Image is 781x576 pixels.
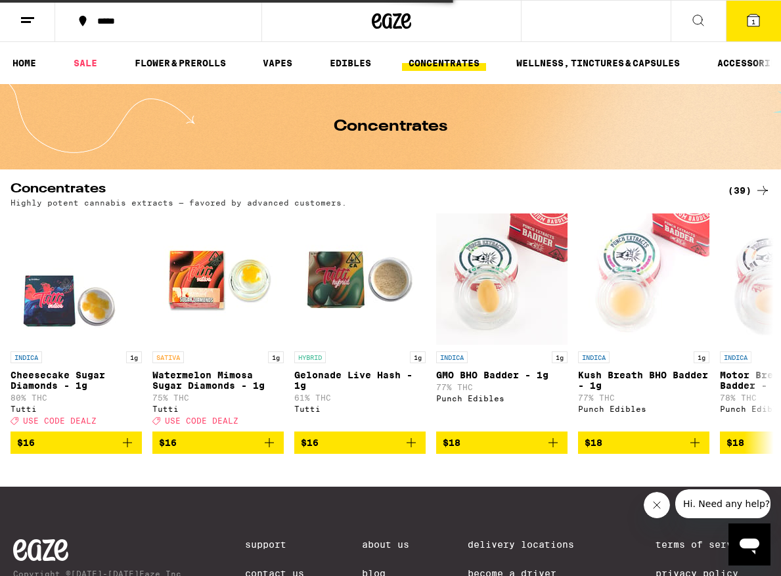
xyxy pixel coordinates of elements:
[436,370,568,380] p: GMO BHO Badder - 1g
[67,55,104,71] a: SALE
[578,405,709,413] div: Punch Edibles
[11,405,142,413] div: Tutti
[6,55,43,71] a: HOME
[751,18,755,26] span: 1
[11,432,142,454] button: Add to bag
[268,351,284,363] p: 1g
[728,183,770,198] a: (39)
[436,351,468,363] p: INDICA
[294,432,426,454] button: Add to bag
[578,432,709,454] button: Add to bag
[510,55,686,71] a: WELLNESS, TINCTURES & CAPSULES
[152,351,184,363] p: SATIVA
[552,351,568,363] p: 1g
[443,437,460,448] span: $18
[726,1,781,41] button: 1
[126,351,142,363] p: 1g
[294,393,426,402] p: 61% THC
[152,213,284,345] img: Tutti - Watermelon Mimosa Sugar Diamonds - 1g
[294,370,426,391] p: Gelonade Live Hash - 1g
[436,394,568,403] div: Punch Edibles
[11,198,347,207] p: Highly potent cannabis extracts — favored by advanced customers.
[152,432,284,454] button: Add to bag
[152,405,284,413] div: Tutti
[152,393,284,402] p: 75% THC
[578,370,709,391] p: Kush Breath BHO Badder - 1g
[468,539,598,550] a: Delivery Locations
[578,213,709,345] img: Punch Edibles - Kush Breath BHO Badder - 1g
[152,370,284,391] p: Watermelon Mimosa Sugar Diamonds - 1g
[578,393,709,402] p: 77% THC
[585,437,602,448] span: $18
[578,213,709,432] a: Open page for Kush Breath BHO Badder - 1g from Punch Edibles
[294,213,426,432] a: Open page for Gelonade Live Hash - 1g from Tutti
[301,437,319,448] span: $16
[720,351,751,363] p: INDICA
[334,119,447,135] h1: Concentrates
[656,539,768,550] a: Terms of Service
[726,437,744,448] span: $18
[694,351,709,363] p: 1g
[578,351,610,363] p: INDICA
[152,213,284,432] a: Open page for Watermelon Mimosa Sugar Diamonds - 1g from Tutti
[159,437,177,448] span: $16
[11,370,142,391] p: Cheesecake Sugar Diamonds - 1g
[362,539,409,550] a: About Us
[23,416,97,425] span: USE CODE DEALZ
[11,351,42,363] p: INDICA
[410,351,426,363] p: 1g
[436,432,568,454] button: Add to bag
[256,55,299,71] a: VAPES
[675,489,770,518] iframe: Message from company
[11,213,142,345] img: Tutti - Cheesecake Sugar Diamonds - 1g
[294,351,326,363] p: HYBRID
[245,539,304,550] a: Support
[436,213,568,345] img: Punch Edibles - GMO BHO Badder - 1g
[165,416,238,425] span: USE CODE DEALZ
[128,55,233,71] a: FLOWER & PREROLLS
[402,55,486,71] a: CONCENTRATES
[17,437,35,448] span: $16
[11,183,706,198] h2: Concentrates
[11,393,142,402] p: 80% THC
[644,492,670,518] iframe: Close message
[323,55,378,71] a: EDIBLES
[728,523,770,565] iframe: Button to launch messaging window
[294,213,426,345] img: Tutti - Gelonade Live Hash - 1g
[436,213,568,432] a: Open page for GMO BHO Badder - 1g from Punch Edibles
[11,213,142,432] a: Open page for Cheesecake Sugar Diamonds - 1g from Tutti
[436,383,568,391] p: 77% THC
[294,405,426,413] div: Tutti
